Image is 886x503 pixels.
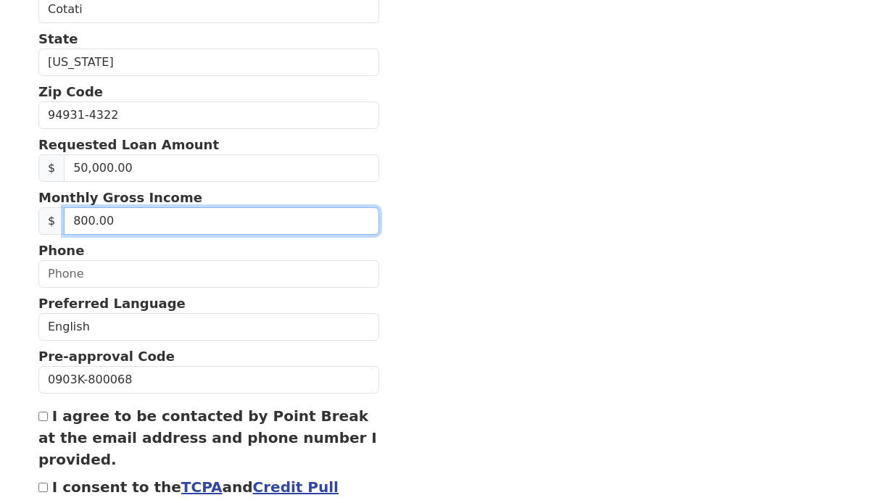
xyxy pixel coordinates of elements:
[64,207,378,235] input: 0.00
[38,84,103,99] strong: Zip Code
[38,407,377,468] label: I agree to be contacted by Point Break at the email address and phone number I provided.
[38,207,65,235] span: $
[38,137,219,152] strong: Requested Loan Amount
[38,243,84,258] strong: Phone
[38,296,186,311] strong: Preferred Language
[38,349,175,364] strong: Pre-approval Code
[38,366,379,394] input: Pre-approval Code
[38,154,65,182] span: $
[38,260,379,288] input: Phone
[38,101,379,129] input: Zip Code
[64,154,378,182] input: Requested Loan Amount
[38,31,78,46] strong: State
[181,478,223,496] a: TCPA
[38,188,379,207] p: Monthly Gross Income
